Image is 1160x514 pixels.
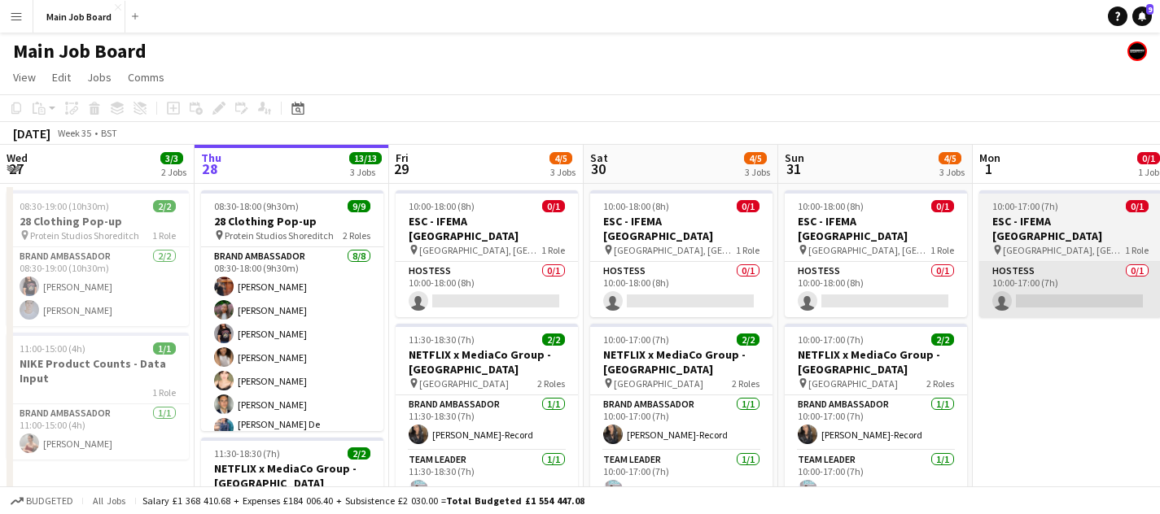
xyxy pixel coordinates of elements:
[214,200,299,212] span: 08:30-18:00 (9h30m)
[785,324,967,506] app-job-card: 10:00-17:00 (7h)2/2NETFLIX x MediaCo Group - [GEOGRAPHIC_DATA] [GEOGRAPHIC_DATA]2 RolesBrand Amba...
[603,200,669,212] span: 10:00-18:00 (8h)
[782,159,804,178] span: 31
[54,127,94,139] span: Week 35
[590,347,773,377] h3: NETFLIX x MediaCo Group - [GEOGRAPHIC_DATA]
[396,451,578,506] app-card-role: Team Leader1/111:30-18:30 (7h)[PERSON_NAME]
[939,166,965,178] div: 3 Jobs
[153,200,176,212] span: 2/2
[396,324,578,506] app-job-card: 11:30-18:30 (7h)2/2NETFLIX x MediaCo Group - [GEOGRAPHIC_DATA] [GEOGRAPHIC_DATA]2 RolesBrand Amba...
[931,200,954,212] span: 0/1
[785,451,967,506] app-card-role: Team Leader1/110:00-17:00 (7h)[PERSON_NAME]
[785,262,967,317] app-card-role: Hostess0/110:00-18:00 (8h)
[614,377,703,390] span: [GEOGRAPHIC_DATA]
[4,159,28,178] span: 27
[446,494,584,507] span: Total Budgeted £1 554 447.08
[930,244,954,256] span: 1 Role
[7,333,189,460] app-job-card: 11:00-15:00 (4h)1/1NIKE Product Counts - Data Input1 RoleBrand Ambassador1/111:00-15:00 (4h)[PERS...
[590,324,773,506] app-job-card: 10:00-17:00 (7h)2/2NETFLIX x MediaCo Group - [GEOGRAPHIC_DATA] [GEOGRAPHIC_DATA]2 RolesBrand Amba...
[808,244,930,256] span: [GEOGRAPHIC_DATA], [GEOGRAPHIC_DATA]
[550,166,576,178] div: 3 Jobs
[87,70,112,85] span: Jobs
[350,166,381,178] div: 3 Jobs
[7,190,189,326] app-job-card: 08:30-19:00 (10h30m)2/228 Clothing Pop-up Protein Studios Shoreditch1 RoleBrand Ambassador2/208:3...
[7,67,42,88] a: View
[419,244,541,256] span: [GEOGRAPHIC_DATA], [GEOGRAPHIC_DATA]
[201,190,383,431] app-job-card: 08:30-18:00 (9h30m)9/928 Clothing Pop-up Protein Studios Shoreditch2 RolesBrand Ambassador8/808:3...
[939,152,961,164] span: 4/5
[1125,244,1149,256] span: 1 Role
[588,159,608,178] span: 30
[153,342,176,355] span: 1/1
[590,451,773,506] app-card-role: Team Leader1/110:00-17:00 (7h)[PERSON_NAME]
[46,67,77,88] a: Edit
[603,333,669,346] span: 10:00-17:00 (7h)
[1003,244,1125,256] span: [GEOGRAPHIC_DATA], [GEOGRAPHIC_DATA]
[201,247,383,473] app-card-role: Brand Ambassador8/808:30-18:00 (9h30m)[PERSON_NAME][PERSON_NAME][PERSON_NAME][PERSON_NAME][PERSON...
[7,404,189,460] app-card-role: Brand Ambassador1/111:00-15:00 (4h)[PERSON_NAME]
[348,447,370,460] span: 2/2
[396,150,409,165] span: Fri
[744,152,767,164] span: 4/5
[20,342,85,355] span: 11:00-15:00 (4h)
[201,214,383,229] h3: 28 Clothing Pop-up
[81,67,118,88] a: Jobs
[201,461,383,490] h3: NETFLIX x MediaCo Group - [GEOGRAPHIC_DATA]
[785,190,967,317] app-job-card: 10:00-18:00 (8h)0/1ESC - IFEMA [GEOGRAPHIC_DATA] [GEOGRAPHIC_DATA], [GEOGRAPHIC_DATA]1 RoleHostes...
[1127,41,1147,61] app-user-avatar: experience staff
[90,494,129,507] span: All jobs
[7,356,189,385] h3: NIKE Product Counts - Data Input
[590,214,773,243] h3: ESC - IFEMA [GEOGRAPHIC_DATA]
[152,386,176,399] span: 1 Role
[590,190,773,317] app-job-card: 10:00-18:00 (8h)0/1ESC - IFEMA [GEOGRAPHIC_DATA] [GEOGRAPHIC_DATA], [GEOGRAPHIC_DATA]1 RoleHostes...
[992,200,1058,212] span: 10:00-17:00 (7h)
[396,347,578,377] h3: NETFLIX x MediaCo Group - [GEOGRAPHIC_DATA]
[798,200,864,212] span: 10:00-18:00 (8h)
[808,377,898,390] span: [GEOGRAPHIC_DATA]
[26,495,73,507] span: Budgeted
[7,214,189,229] h3: 28 Clothing Pop-up
[614,244,736,256] span: [GEOGRAPHIC_DATA], [GEOGRAPHIC_DATA]
[737,200,759,212] span: 0/1
[785,395,967,451] app-card-role: Brand Ambassador1/110:00-17:00 (7h)[PERSON_NAME]-Record
[7,150,28,165] span: Wed
[348,200,370,212] span: 9/9
[785,150,804,165] span: Sun
[1137,152,1160,164] span: 0/1
[7,247,189,326] app-card-role: Brand Ambassador2/208:30-19:00 (10h30m)[PERSON_NAME][PERSON_NAME]
[13,70,36,85] span: View
[199,159,221,178] span: 28
[590,262,773,317] app-card-role: Hostess0/110:00-18:00 (8h)
[1132,7,1152,26] a: 9
[409,200,475,212] span: 10:00-18:00 (8h)
[214,447,280,460] span: 11:30-18:30 (7h)
[201,150,221,165] span: Thu
[1146,4,1153,15] span: 9
[542,200,565,212] span: 0/1
[161,166,186,178] div: 2 Jobs
[1126,200,1149,212] span: 0/1
[13,39,147,63] h1: Main Job Board
[785,214,967,243] h3: ESC - IFEMA [GEOGRAPHIC_DATA]
[419,377,509,390] span: [GEOGRAPHIC_DATA]
[121,67,171,88] a: Comms
[737,333,759,346] span: 2/2
[745,166,770,178] div: 3 Jobs
[590,150,608,165] span: Sat
[343,229,370,242] span: 2 Roles
[13,125,50,142] div: [DATE]
[101,127,117,139] div: BST
[396,190,578,317] app-job-card: 10:00-18:00 (8h)0/1ESC - IFEMA [GEOGRAPHIC_DATA] [GEOGRAPHIC_DATA], [GEOGRAPHIC_DATA]1 RoleHostes...
[537,377,565,390] span: 2 Roles
[979,150,1000,165] span: Mon
[128,70,164,85] span: Comms
[160,152,183,164] span: 3/3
